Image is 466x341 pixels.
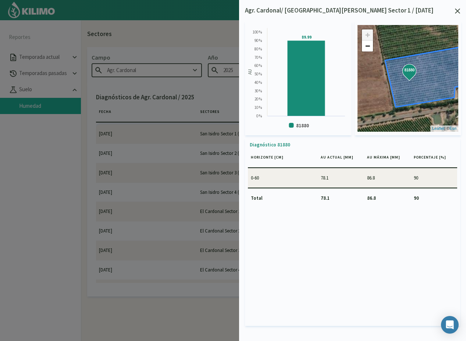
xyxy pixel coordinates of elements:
[255,80,262,85] text: 40 %
[364,152,410,168] th: AU máxima [mm]
[364,168,410,188] td: 86.8
[255,105,262,110] text: 10 %
[255,71,262,77] text: 50 %
[250,141,457,149] p: Diagnóstico 81880
[247,69,253,75] text: AU
[248,188,318,207] td: Total
[449,126,456,131] a: Esri
[364,188,410,207] td: 86.8
[318,168,364,188] td: 78.1
[296,122,309,129] text: 81880
[404,67,416,73] strong: 81880
[245,6,434,15] p: Agr. Cardonal/ [GEOGRAPHIC_DATA][PERSON_NAME] Sector 1 / [DATE]
[411,168,457,188] td: 90
[362,40,373,51] a: Zoom out
[255,96,262,102] text: 20 %
[362,29,373,40] a: Zoom in
[432,126,444,131] a: Leaflet
[411,188,457,207] td: 90
[318,152,364,168] th: AU actual [mm]
[302,35,312,40] tspan: 89.99
[255,88,262,93] text: 30 %
[430,125,458,132] div: | ©
[441,316,459,334] div: Open Intercom Messenger
[248,168,318,188] td: 0-60
[318,188,364,207] td: 78.1
[408,70,412,74] div: 81880
[253,29,262,35] text: 100 %
[255,63,262,68] text: 60 %
[255,55,262,60] text: 70 %
[255,46,262,51] text: 80 %
[411,152,457,168] th: Porcentaje [%]
[256,113,262,118] text: 0 %
[248,152,318,168] th: Horizonte [cm]
[255,38,262,43] text: 90 %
